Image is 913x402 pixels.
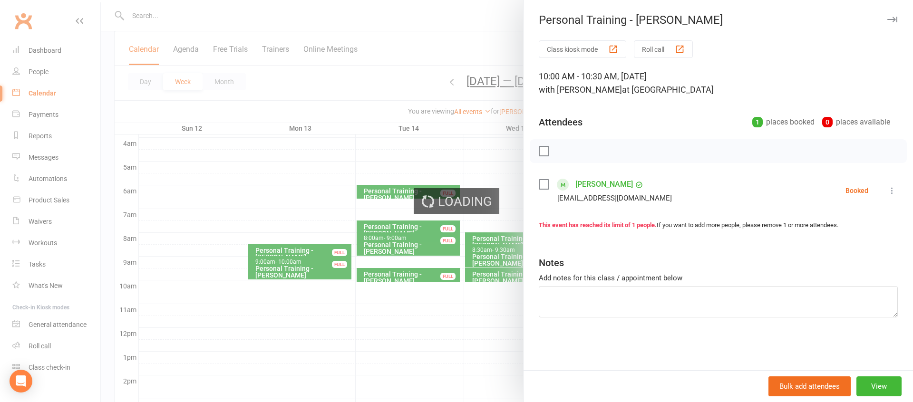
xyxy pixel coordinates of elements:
[524,13,913,27] div: Personal Training - [PERSON_NAME]
[752,117,763,127] div: 1
[539,256,564,269] div: Notes
[557,192,672,204] div: [EMAIL_ADDRESS][DOMAIN_NAME]
[575,177,633,192] a: [PERSON_NAME]
[539,40,626,58] button: Class kiosk mode
[10,370,32,392] div: Open Intercom Messenger
[822,115,890,129] div: places available
[539,272,898,284] div: Add notes for this class / appointment below
[822,117,833,127] div: 0
[539,221,657,229] strong: This event has reached its limit of 1 people.
[622,85,714,95] span: at [GEOGRAPHIC_DATA]
[845,187,868,194] div: Booked
[539,85,622,95] span: with [PERSON_NAME]
[539,70,898,96] div: 10:00 AM - 10:30 AM, [DATE]
[856,376,902,396] button: View
[752,115,815,129] div: places booked
[539,115,583,129] div: Attendees
[539,220,898,230] div: If you want to add more people, please remove 1 or more attendees.
[768,376,851,396] button: Bulk add attendees
[634,40,693,58] button: Roll call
